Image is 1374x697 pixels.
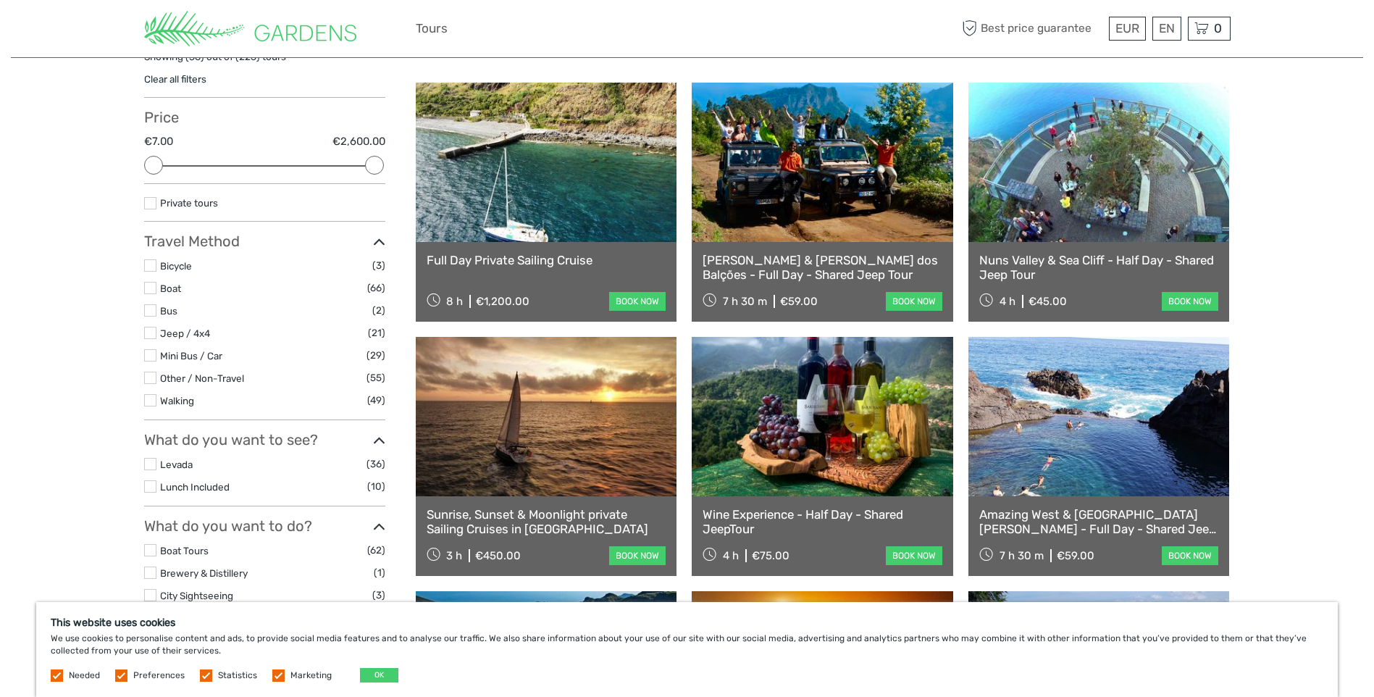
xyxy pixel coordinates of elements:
label: Marketing [290,669,332,682]
span: EUR [1115,21,1139,36]
a: Private tours [160,197,218,209]
h3: Travel Method [144,233,385,250]
span: (21) [368,325,385,341]
div: €450.00 [475,549,521,562]
a: Levada [160,459,193,470]
span: 4 h [723,549,739,562]
label: €7.00 [144,134,173,149]
span: (3) [372,257,385,274]
a: Clear all filters [144,73,206,85]
a: Mini Bus / Car [160,350,222,362]
a: book now [1162,546,1218,565]
span: 7 h 30 m [723,295,767,308]
a: book now [1162,292,1218,311]
a: Brewery & Distillery [160,567,248,579]
div: €75.00 [752,549,789,562]
div: €59.00 [1057,549,1094,562]
div: EN [1152,17,1181,41]
button: OK [360,668,398,683]
span: 0 [1212,21,1224,36]
div: We use cookies to personalise content and ads, to provide social media features and to analyse ou... [36,602,1338,697]
span: 3 h [446,549,462,562]
a: Nuns Valley & Sea Cliff - Half Day - Shared Jeep Tour [979,253,1219,283]
span: (62) [367,542,385,559]
span: (66) [367,280,385,296]
span: 8 h [446,295,463,308]
a: [PERSON_NAME] & [PERSON_NAME] dos Balções - Full Day - Shared Jeep Tour [703,253,942,283]
a: book now [886,546,942,565]
h3: What do you want to do? [144,517,385,535]
p: We're away right now. Please check back later! [20,25,164,37]
a: book now [886,292,942,311]
span: (55) [366,370,385,386]
h5: This website uses cookies [51,617,1323,629]
a: Wine Experience - Half Day - Shared JeepTour [703,507,942,537]
div: €59.00 [780,295,818,308]
h3: What do you want to see? [144,431,385,448]
label: Preferences [133,669,185,682]
a: Other / Non-Travel [160,372,244,384]
label: €2,600.00 [332,134,385,149]
a: Amazing West & [GEOGRAPHIC_DATA][PERSON_NAME] - Full Day - Shared Jeep Tour [979,507,1219,537]
a: Jeep / 4x4 [160,327,210,339]
a: book now [609,546,666,565]
a: Boat Tours [160,545,209,556]
a: Walking [160,395,194,406]
span: (3) [372,587,385,604]
span: (49) [367,392,385,409]
span: (29) [366,347,385,364]
h3: Price [144,109,385,126]
a: Bus [160,305,177,317]
a: Boat [160,283,181,294]
div: Showing ( ) out of ( ) tours [144,50,385,72]
a: Full Day Private Sailing Cruise [427,253,666,267]
span: 4 h [1000,295,1015,308]
div: €45.00 [1029,295,1067,308]
label: Needed [69,669,100,682]
a: Sunrise, Sunset & Moonlight private Sailing Cruises in [GEOGRAPHIC_DATA] [427,507,666,537]
span: (36) [366,456,385,472]
span: (10) [367,478,385,495]
span: 7 h 30 m [1000,549,1044,562]
a: book now [609,292,666,311]
a: City Sightseeing [160,590,233,601]
div: €1,200.00 [476,295,529,308]
span: Best price guarantee [959,17,1105,41]
span: (2) [372,302,385,319]
a: Tours [416,18,448,39]
a: Bicycle [160,260,192,272]
button: Open LiveChat chat widget [167,22,184,40]
label: Statistics [218,669,257,682]
a: Lunch Included [160,481,230,493]
img: 3284-3b4dc9b0-1ebf-45c4-852c-371adb9b6da5_logo_small.png [144,11,356,46]
span: (1) [374,564,385,581]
